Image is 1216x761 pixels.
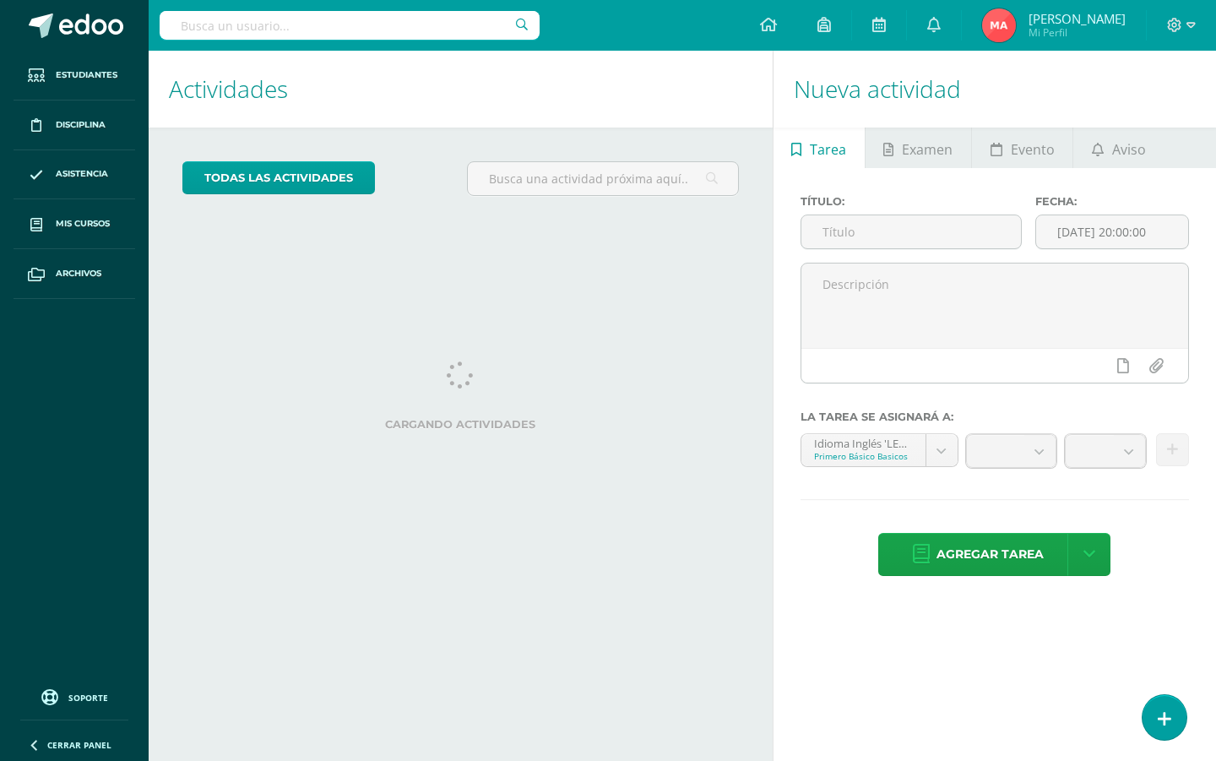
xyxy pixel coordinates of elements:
[801,434,958,466] a: Idioma Inglés 'LEVEL 3'Primero Básico Basicos
[182,161,375,194] a: todas las Actividades
[1035,195,1189,208] label: Fecha:
[902,129,953,170] span: Examen
[1011,129,1055,170] span: Evento
[68,692,108,704] span: Soporte
[801,215,1021,248] input: Título
[801,410,1189,423] label: La tarea se asignará a:
[801,195,1022,208] label: Título:
[14,249,135,299] a: Archivos
[56,118,106,132] span: Disciplina
[468,162,737,195] input: Busca una actividad próxima aquí...
[14,101,135,150] a: Disciplina
[56,167,108,181] span: Asistencia
[774,128,865,168] a: Tarea
[14,150,135,200] a: Asistencia
[56,217,110,231] span: Mis cursos
[14,51,135,101] a: Estudiantes
[182,418,739,431] label: Cargando actividades
[47,739,111,751] span: Cerrar panel
[1029,25,1126,40] span: Mi Perfil
[866,128,971,168] a: Examen
[1029,10,1126,27] span: [PERSON_NAME]
[1112,129,1146,170] span: Aviso
[56,267,101,280] span: Archivos
[814,434,913,450] div: Idioma Inglés 'LEVEL 3'
[56,68,117,82] span: Estudiantes
[169,51,752,128] h1: Actividades
[810,129,846,170] span: Tarea
[814,450,913,462] div: Primero Básico Basicos
[20,685,128,708] a: Soporte
[972,128,1072,168] a: Evento
[14,199,135,249] a: Mis cursos
[794,51,1196,128] h1: Nueva actividad
[160,11,540,40] input: Busca un usuario...
[982,8,1016,42] img: 12ecad56ef4e52117aff8f81ddb9cf7f.png
[936,534,1044,575] span: Agregar tarea
[1073,128,1164,168] a: Aviso
[1036,215,1188,248] input: Fecha de entrega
